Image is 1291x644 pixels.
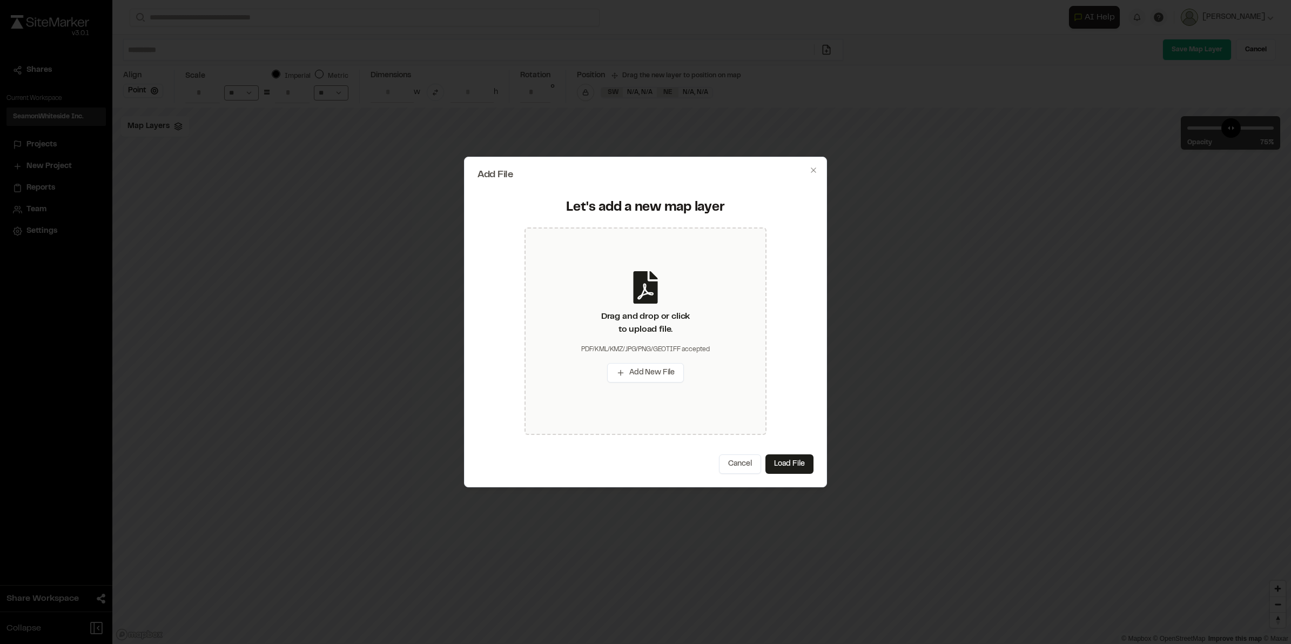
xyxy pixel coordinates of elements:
[719,454,761,474] button: Cancel
[581,345,710,354] div: PDF/KML/KMZ/JPG/PNG/GEOTIFF accepted
[601,310,690,336] div: Drag and drop or click to upload file.
[525,227,766,435] div: Drag and drop or clickto upload file.PDF/KML/KMZ/JPG/PNG/GEOTIFF acceptedAdd New File
[478,170,813,180] h2: Add File
[765,454,813,474] button: Load File
[607,363,684,383] button: Add New File
[484,199,807,217] div: Let's add a new map layer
